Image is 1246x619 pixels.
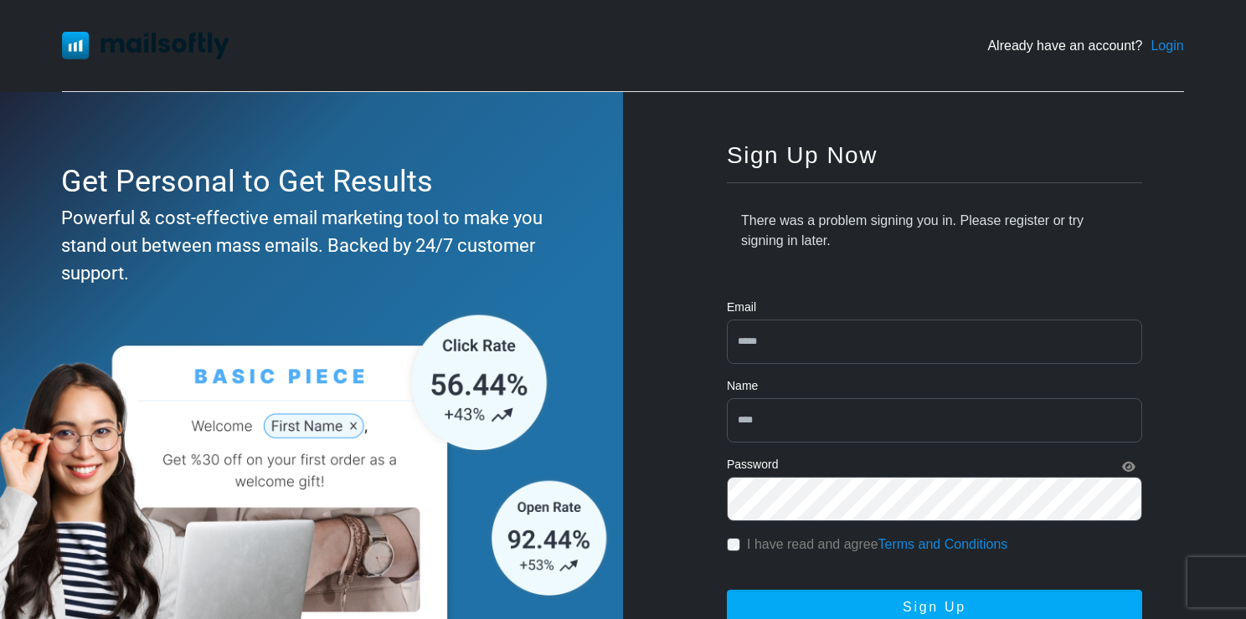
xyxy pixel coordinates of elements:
[727,142,878,168] span: Sign Up Now
[61,204,553,287] div: Powerful & cost-effective email marketing tool to make you stand out between mass emails. Backed ...
[727,377,758,395] label: Name
[1151,36,1183,56] a: Login
[878,537,1008,551] a: Terms and Conditions
[727,197,1142,265] div: There was a problem signing you in. Please register or try signing in later.
[62,32,229,59] img: Mailsoftly
[727,456,778,473] label: Password
[747,535,1007,555] label: I have read and agree
[1122,461,1135,473] i: Show Password
[727,299,756,316] label: Email
[61,159,553,204] div: Get Personal to Get Results
[987,36,1183,56] div: Already have an account?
